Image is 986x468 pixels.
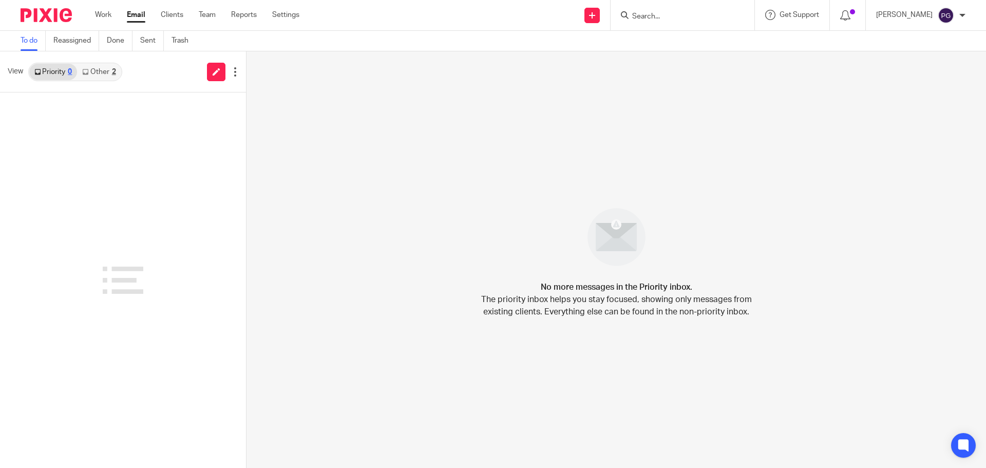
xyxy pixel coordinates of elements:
[541,281,692,293] h4: No more messages in the Priority inbox.
[77,64,121,80] a: Other2
[127,10,145,20] a: Email
[8,66,23,77] span: View
[938,7,954,24] img: svg%3E
[95,10,111,20] a: Work
[172,31,196,51] a: Trash
[876,10,933,20] p: [PERSON_NAME]
[231,10,257,20] a: Reports
[68,68,72,76] div: 0
[140,31,164,51] a: Sent
[53,31,99,51] a: Reassigned
[21,31,46,51] a: To do
[21,8,72,22] img: Pixie
[480,293,752,318] p: The priority inbox helps you stay focused, showing only messages from existing clients. Everythin...
[29,64,77,80] a: Priority0
[581,201,652,273] img: image
[631,12,724,22] input: Search
[161,10,183,20] a: Clients
[272,10,299,20] a: Settings
[780,11,819,18] span: Get Support
[112,68,116,76] div: 2
[107,31,132,51] a: Done
[199,10,216,20] a: Team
